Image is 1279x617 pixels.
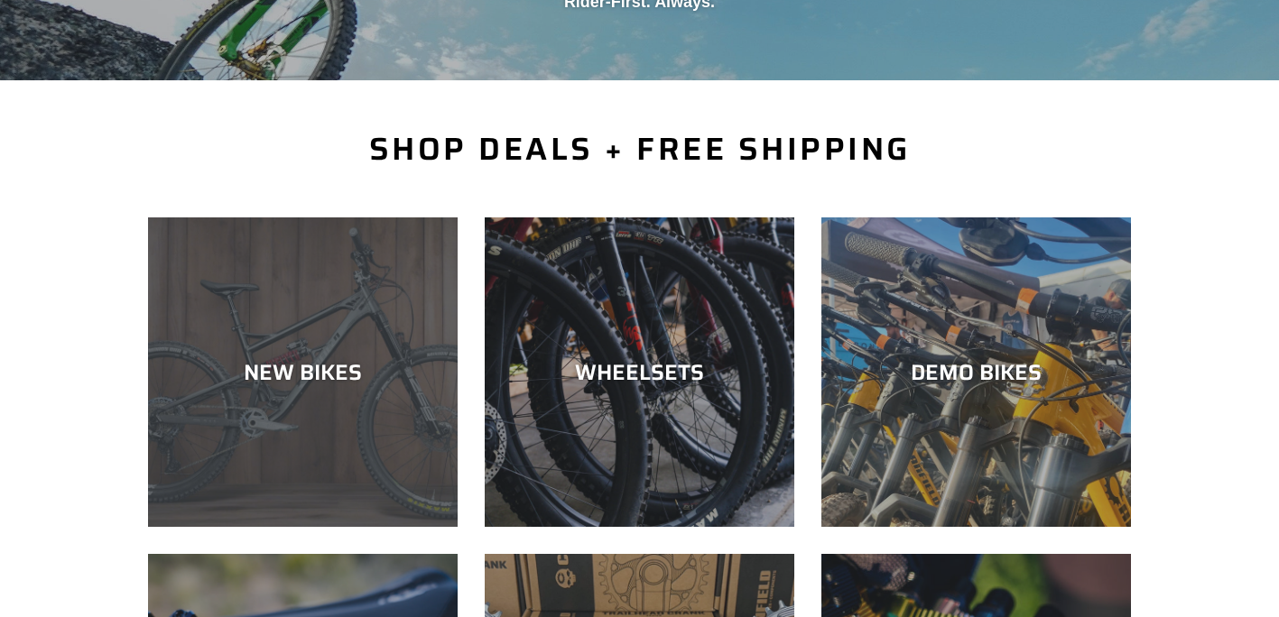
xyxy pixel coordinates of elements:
[148,359,458,385] div: NEW BIKES
[485,217,794,527] a: WHEELSETS
[485,359,794,385] div: WHEELSETS
[148,130,1132,168] h2: SHOP DEALS + FREE SHIPPING
[148,217,458,527] a: NEW BIKES
[821,217,1131,527] a: DEMO BIKES
[821,359,1131,385] div: DEMO BIKES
